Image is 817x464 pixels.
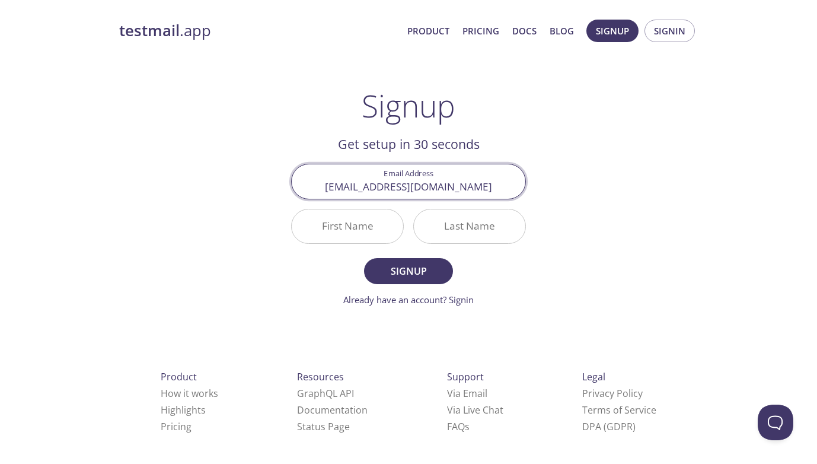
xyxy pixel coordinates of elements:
[447,370,484,383] span: Support
[512,23,537,39] a: Docs
[447,420,470,433] a: FAQ
[407,23,449,39] a: Product
[582,403,656,417] a: Terms of Service
[377,263,440,279] span: Signup
[161,403,206,417] a: Highlights
[582,387,643,400] a: Privacy Policy
[596,23,629,39] span: Signup
[447,387,487,400] a: Via Email
[297,403,368,417] a: Documentation
[364,258,453,284] button: Signup
[362,88,455,123] h1: Signup
[161,420,192,433] a: Pricing
[447,403,503,417] a: Via Live Chat
[297,370,344,383] span: Resources
[582,420,636,433] a: DPA (GDPR)
[297,387,354,400] a: GraphQL API
[297,420,350,433] a: Status Page
[161,370,197,383] span: Product
[758,405,793,440] iframe: Help Scout Beacon - Open
[582,370,605,383] span: Legal
[161,387,218,400] a: How it works
[586,20,639,42] button: Signup
[119,21,398,41] a: testmail.app
[343,294,474,306] a: Already have an account? Signin
[654,23,685,39] span: Signin
[550,23,574,39] a: Blog
[119,20,180,41] strong: testmail
[644,20,695,42] button: Signin
[291,134,526,154] h2: Get setup in 30 seconds
[462,23,499,39] a: Pricing
[465,420,470,433] span: s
